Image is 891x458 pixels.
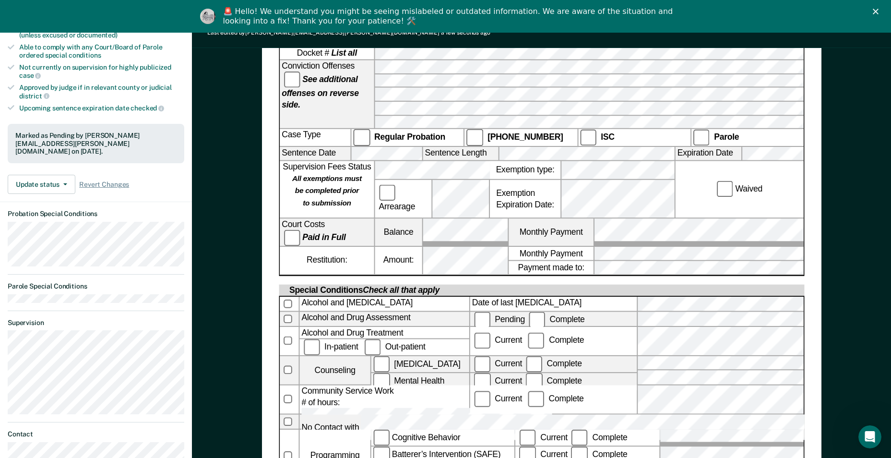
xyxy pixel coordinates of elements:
label: Current [472,376,523,386]
div: Alcohol and Drug Assessment [299,312,469,325]
div: Close [873,9,882,14]
input: Complete [526,374,543,390]
input: Parole [693,129,710,146]
label: Complete [524,376,584,386]
div: Upcoming sentence expiration date [19,104,184,112]
div: Supervision Fees Status [280,161,374,217]
label: Complete [524,359,584,369]
label: Monthly Payment [509,247,594,260]
span: Check all that apply [363,285,440,295]
label: [MEDICAL_DATA] [371,356,469,373]
iframe: Intercom live chat [858,425,881,448]
input: ISC [580,129,596,146]
div: Alcohol and Drug Treatment [299,326,469,338]
label: Date of last [MEDICAL_DATA] [470,297,636,311]
input: Out-patient [364,339,381,356]
label: Complete [527,314,587,324]
input: Complete [526,356,543,373]
input: Current [474,333,490,350]
label: Monthly Payment [509,218,594,246]
input: Current [474,391,490,408]
span: checked [131,104,164,112]
label: Cognitive Behavior [371,429,514,446]
strong: ISC [601,133,615,142]
label: Waived [714,181,764,197]
div: Counseling [299,356,370,384]
button: Update status [8,175,75,194]
label: Amount: [375,247,422,274]
dt: Contact [8,430,184,438]
input: Complete [571,429,588,446]
input: Complete [529,312,546,328]
input: Current [519,429,536,446]
strong: List all [331,48,356,58]
input: Arrearage [379,184,395,201]
dt: Probation Special Conditions [8,210,184,218]
input: Paid in Full [284,229,300,246]
input: [MEDICAL_DATA] [373,356,390,373]
div: 🚨 Hello! We understand you might be seeing mislabeled or outdated information. We are aware of th... [223,7,676,26]
input: Pending [474,312,490,328]
input: Complete [528,391,545,408]
label: Arrearage [377,184,429,212]
label: Complete [570,433,630,442]
img: Profile image for Kim [200,9,215,24]
span: Docket # [297,47,356,59]
label: Complete [526,336,586,345]
label: Expiration Date [675,147,741,160]
label: Current [517,433,569,442]
input: Current [474,356,490,373]
label: Current [472,359,523,369]
div: Restitution: [280,247,374,274]
input: See additional offenses on reverse side. [284,72,300,88]
input: Current [474,374,490,390]
label: Payment made to: [509,261,594,274]
strong: See additional offenses on reverse side. [282,74,359,110]
input: Complete [528,333,545,350]
label: Pending [472,314,526,324]
strong: All exemptions must be completed prior to submission [292,174,362,207]
input: Cognitive Behavior [373,429,390,446]
label: Balance [375,218,422,246]
div: Court Costs [280,218,374,246]
div: Conviction Offenses [280,60,374,128]
div: Exemption Expiration Date: [490,180,560,217]
input: In-patient [303,339,320,356]
label: Exemption type: [490,161,560,179]
div: Not currently on supervision for highly publicized [19,63,184,80]
strong: Parole [714,133,739,142]
span: a few seconds ago [441,29,490,36]
label: Sentence Date [280,147,350,160]
input: Waived [716,181,733,197]
div: Case Type [280,129,350,146]
strong: Regular Probation [374,133,445,142]
input: [PHONE_NUMBER] [466,129,483,146]
dt: Parole Special Conditions [8,282,184,290]
span: district [19,92,49,100]
div: Community Service Work # of hours: [299,385,469,413]
strong: [PHONE_NUMBER] [487,133,563,142]
span: case [19,72,41,79]
label: Sentence Length [423,147,498,160]
label: Current [472,336,523,345]
label: Current [472,394,523,404]
div: Complete [526,394,586,404]
input: Mental Health [373,374,390,390]
label: In-patient [301,342,362,351]
span: conditions [69,51,101,59]
dt: Supervision [8,319,184,327]
span: Revert Changes [79,181,129,189]
label: Mental Health [371,374,469,390]
input: Regular Probation [353,129,370,146]
label: Out-patient [362,342,427,351]
div: Approved by judge if in relevant county or judicial [19,84,184,100]
span: documented) [77,31,117,39]
div: Special Conditions [287,284,441,296]
div: Able to comply with any Court/Board of Parole ordered special [19,43,184,60]
div: Alcohol and [MEDICAL_DATA] [299,297,469,311]
div: Marked as Pending by [PERSON_NAME][EMAIL_ADDRESS][PERSON_NAME][DOMAIN_NAME] on [DATE]. [15,132,177,156]
strong: Paid in Full [302,232,345,242]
